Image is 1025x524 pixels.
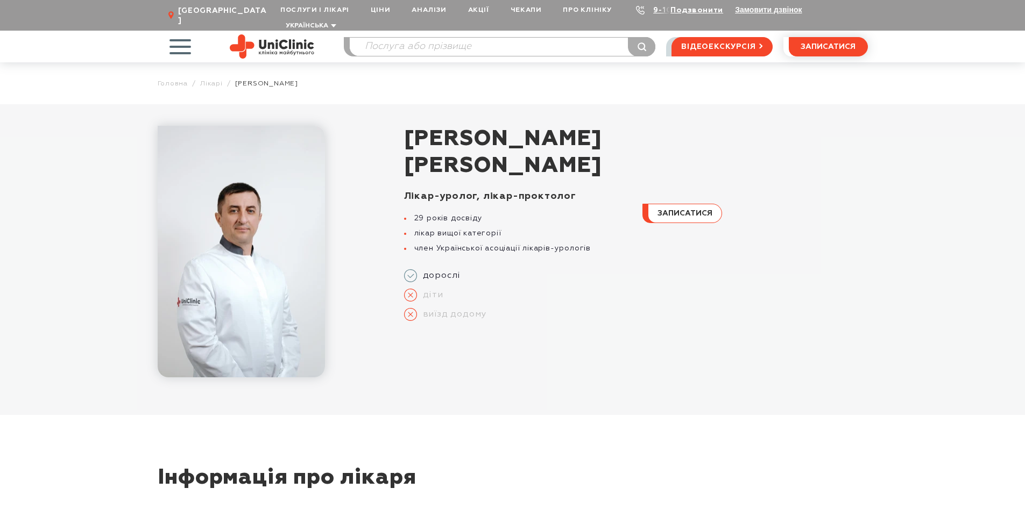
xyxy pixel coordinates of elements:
[350,38,655,56] input: Послуга або прізвище
[158,80,188,88] a: Головна
[417,270,461,281] span: дорослі
[801,43,856,51] span: записатися
[658,210,712,217] span: записатися
[230,34,314,59] img: Uniclinic
[404,213,630,223] li: 29 років досвіду
[642,204,722,223] button: записатися
[404,190,630,203] div: Лікар-уролог, лікар-проктолог
[404,126,868,180] h1: [PERSON_NAME]
[286,23,328,29] span: Українська
[158,466,868,506] div: Інформація про лікаря
[404,228,630,238] li: лікар вищої категорії
[417,290,443,300] span: діти
[235,80,298,88] span: [PERSON_NAME]
[200,80,223,88] a: Лікарі
[789,37,868,56] button: записатися
[735,5,802,14] button: Замовити дзвінок
[671,37,772,56] a: відеоекскурсія
[417,309,487,320] span: виїзд додому
[158,126,325,377] img: Маслєнніков Володимир Володимирович
[681,38,755,56] span: відеоекскурсія
[404,126,868,153] span: [PERSON_NAME]
[670,6,723,14] a: Подзвонити
[404,243,630,253] li: член Української асоціації лікарів-урологів
[653,6,677,14] a: 9-103
[283,22,336,30] button: Українська
[178,6,270,25] span: [GEOGRAPHIC_DATA]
